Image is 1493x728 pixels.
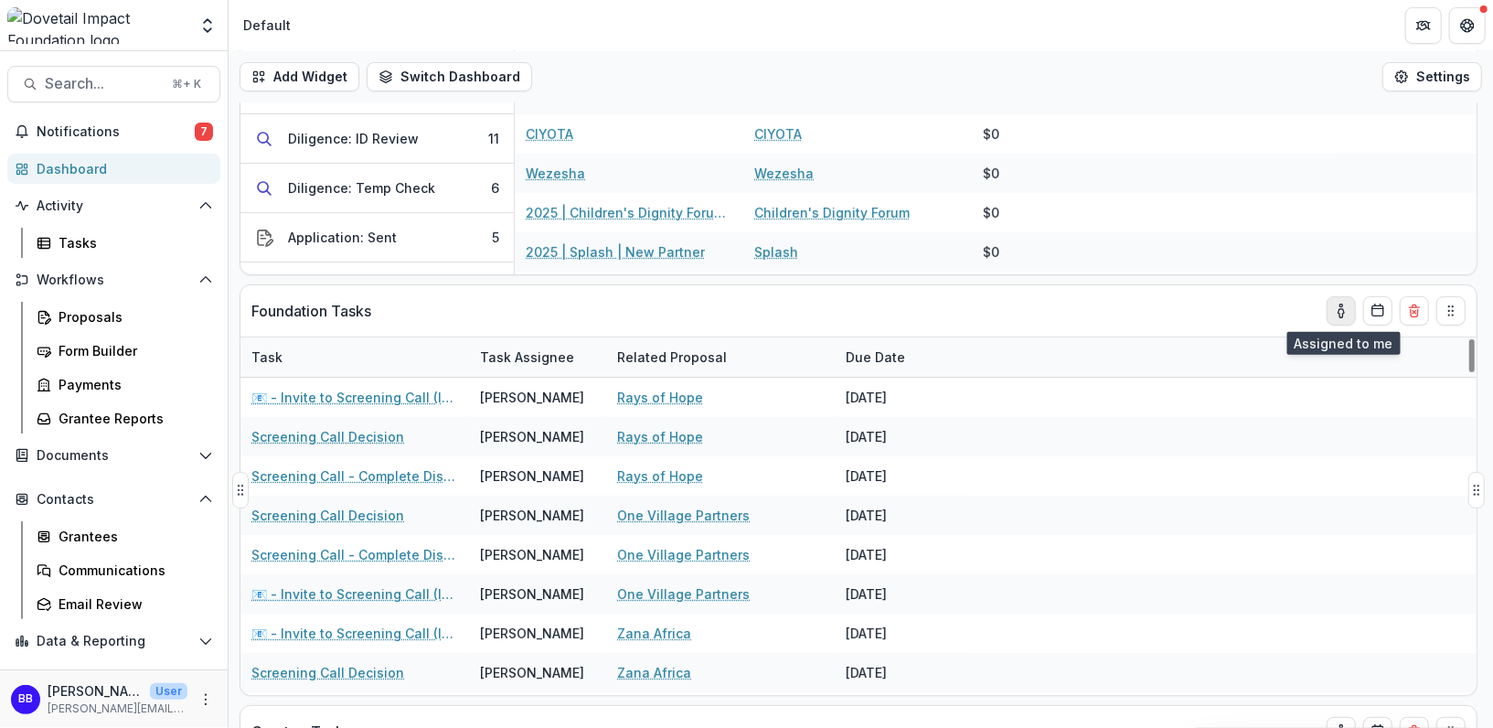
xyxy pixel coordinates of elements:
div: Task Assignee [469,337,606,377]
a: Wezesha [754,164,814,183]
a: Grantee Reports [29,403,220,434]
a: One Village Partners [617,584,750,604]
button: Notifications7 [7,117,220,146]
span: 7 [195,123,213,141]
a: Proposals [29,302,220,332]
div: Related Proposal [606,348,738,367]
div: 11 [488,129,499,148]
a: Screening Call - Complete Discovery Guide [251,545,458,564]
a: Tasks [29,228,220,258]
a: Email Review [29,589,220,619]
div: Application: Sent [288,228,397,247]
div: Bryan Bahizi [18,693,33,705]
button: Add Widget [240,62,359,91]
a: 📧 - Invite to Screening Call (Int'l) [251,624,458,643]
button: Open Workflows [7,265,220,294]
span: Search... [45,75,161,92]
button: Switch Dashboard [367,62,532,91]
div: 6 [491,178,499,198]
a: Rays of Hope [617,388,703,407]
div: Default [243,16,291,35]
span: Activity [37,198,191,214]
button: Delete card [1400,296,1429,326]
a: Zana Africa [617,663,691,682]
button: Open Documents [7,441,220,470]
a: One Village Partners [617,506,750,525]
button: Partners [1405,7,1442,44]
div: [PERSON_NAME] [480,466,584,486]
a: CIYOTA [754,124,802,144]
button: Application: Sent5 [240,213,514,262]
button: Diligence: Temp Check6 [240,164,514,213]
span: Notifications [37,124,195,140]
div: Diligence: ID Review [288,129,419,148]
div: Form Builder [59,341,206,360]
button: Open Data & Reporting [7,626,220,656]
span: Contacts [37,492,191,508]
div: Task [240,337,469,377]
div: [PERSON_NAME] [480,545,584,564]
div: [PERSON_NAME] [480,506,584,525]
div: Due Date [835,337,972,377]
div: [DATE] [835,496,972,535]
button: Search... [7,66,220,102]
nav: breadcrumb [236,12,298,38]
div: 5 [492,228,499,247]
a: Splash [754,242,798,262]
a: Dashboard [7,154,220,184]
div: [DATE] [835,417,972,456]
div: $0 [983,203,999,222]
a: One Village Partners [617,545,750,564]
a: 2025 | Splash | New Partner [526,242,705,262]
div: [PERSON_NAME] [480,663,584,682]
button: More [195,689,217,711]
div: [DATE] [835,378,972,417]
div: Tasks [59,233,206,252]
button: Settings [1382,62,1482,91]
div: Related Proposal [606,337,835,377]
div: Due Date [835,348,916,367]
a: Form Builder [29,336,220,366]
a: Payments [29,369,220,400]
div: Communications [59,561,206,580]
a: 2025 | Children's Dignity Forum | New Partner [526,203,732,222]
a: Zana Africa [617,624,691,643]
p: Foundation Tasks [251,300,371,322]
span: Data & Reporting [37,634,191,649]
a: Rays of Hope [617,466,703,486]
button: Get Help [1449,7,1486,44]
div: Diligence: Temp Check [288,178,435,198]
div: [DATE] [835,456,972,496]
button: toggle-assigned-to-me [1327,296,1356,326]
div: [PERSON_NAME] [480,388,584,407]
div: Dashboard [37,159,206,178]
a: 📧 - Invite to Screening Call (Int'l) [251,584,458,604]
button: Open Contacts [7,485,220,514]
button: Drag [1436,296,1466,326]
a: Screening Call Decision [251,506,404,525]
a: Grantees [29,521,220,551]
p: User [150,683,187,700]
div: $0 [983,124,999,144]
div: Email Review [59,594,206,614]
div: Grantee Reports [59,409,206,428]
div: Grantees [59,527,206,546]
a: Communications [29,555,220,585]
button: Diligence: ID Review11 [240,114,514,164]
p: [PERSON_NAME] [48,681,143,701]
div: Task [240,348,293,367]
div: [DATE] [835,574,972,614]
p: [PERSON_NAME][EMAIL_ADDRESS][DOMAIN_NAME] [48,701,187,717]
a: Screening Call - Complete Discovery Guide [251,466,458,486]
a: Screening Call Decision [251,427,404,446]
a: 📧 - Invite to Screening Call (Int'l) [251,388,458,407]
button: Open Activity [7,191,220,220]
a: Wezesha [526,164,585,183]
button: Drag [232,472,249,509]
a: Children's Dignity Forum [754,203,910,222]
div: $0 [983,164,999,183]
a: CIYOTA [526,124,573,144]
